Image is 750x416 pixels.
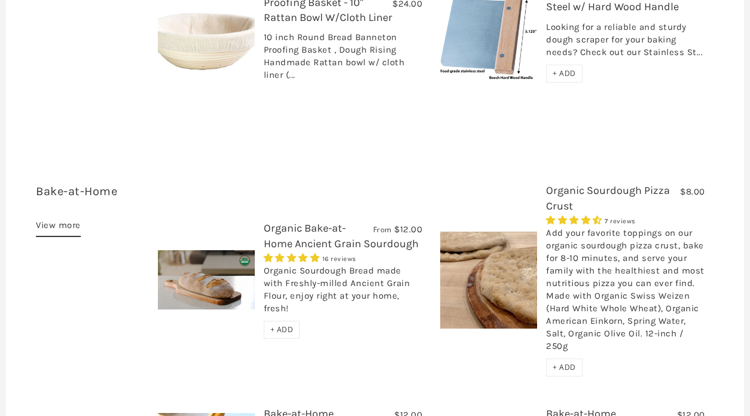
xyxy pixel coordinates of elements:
img: Organic Sourdough Pizza Crust [440,232,537,329]
div: + ADD [546,65,583,83]
div: + ADD [546,359,583,376]
span: From [373,224,392,235]
span: $8.00 [680,186,705,197]
span: $12.00 [394,224,422,235]
span: + ADD [270,324,294,335]
span: 4.75 stars [264,253,322,263]
a: Organic Bake-at-Home Ancient Grain Sourdough [264,221,419,250]
h3: 7 items [36,183,149,218]
span: + ADD [553,362,576,372]
span: 16 reviews [322,255,356,263]
a: Organic Sourdough Pizza Crust [546,184,670,212]
img: Organic Bake-at-Home Ancient Grain Sourdough [158,250,255,309]
div: 10 inch Round Bread Banneton Proofing Basket , Dough Rising Handmade Rattan bowl w/ cloth liner (... [264,31,422,87]
div: Add your favorite toppings on our organic sourdough pizza crust, bake for 8-10 minutes, and serve... [546,227,705,359]
span: + ADD [553,68,576,78]
div: + ADD [264,321,300,339]
div: Looking for a reliable and sturdy dough scraper for your baking needs? Check out our Stainless St... [546,21,705,65]
a: Bake-at-Home [36,184,117,198]
span: 7 reviews [605,217,636,225]
div: Organic Sourdough Bread made with Freshly-milled Ancient Grain Flour, enjoy right at your home, f... [264,265,422,321]
span: 4.29 stars [546,215,605,226]
a: View more [36,218,81,237]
